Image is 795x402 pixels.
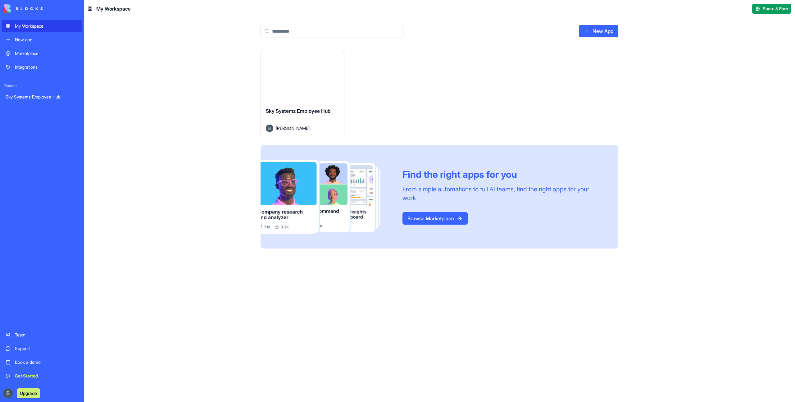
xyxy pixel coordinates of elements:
a: Integrations [2,61,82,73]
a: Team [2,329,82,341]
span: Sky Systemz Employee Hub [266,108,331,114]
img: logo [4,4,43,13]
a: Marketplace [2,47,82,60]
img: ACg8ocIL7BWi83_T2o4NHVXshCdUiiCosQAbOj8fAz4E1AddnnU8cw=s96-c [3,388,13,398]
div: My Workspace [15,23,78,29]
div: Marketplace [15,50,78,57]
a: Browse Marketplace [402,212,468,225]
button: Share & Earn [752,4,791,14]
span: My Workspace [96,5,131,12]
div: From simple automations to full AI teams, find the right apps for your work [402,185,603,202]
a: New App [579,25,618,37]
div: New app [15,37,78,43]
a: My Workspace [2,20,82,32]
img: Avatar [266,125,273,132]
span: Share & Earn [763,6,788,12]
span: [PERSON_NAME] [276,125,310,131]
a: Support [2,342,82,355]
div: Team [15,332,78,338]
a: Sky Systemz Employee Hub [2,91,82,103]
div: Sky Systemz Employee Hub [6,94,78,100]
img: Frame_181_egmpey.png [261,160,393,234]
div: Support [15,345,78,352]
div: Integrations [15,64,78,70]
a: Book a demo [2,356,82,368]
a: Upgrade [17,390,40,396]
a: New app [2,34,82,46]
button: Upgrade [17,388,40,398]
span: Recent [2,83,82,88]
a: Get Started [2,370,82,382]
div: Find the right apps for you [402,169,603,180]
a: Sky Systemz Employee HubAvatar[PERSON_NAME] [261,50,344,137]
div: Book a demo [15,359,78,365]
div: Get Started [15,373,78,379]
